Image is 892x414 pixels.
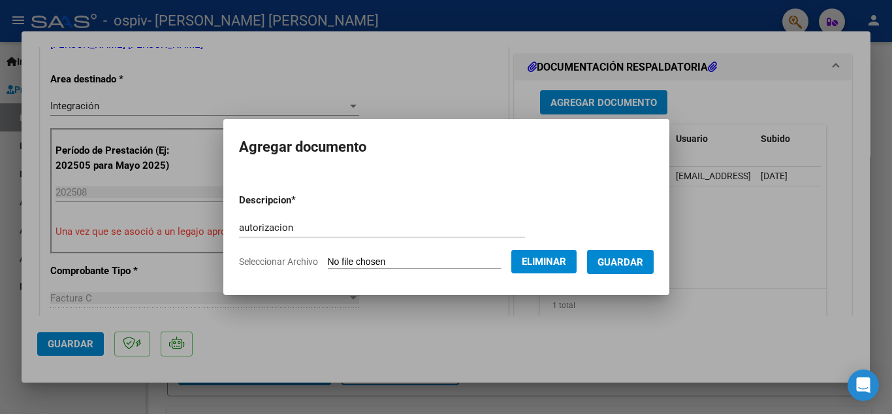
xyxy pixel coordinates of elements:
h2: Agregar documento [239,135,654,160]
div: Open Intercom Messenger [848,370,879,401]
span: Eliminar [522,256,566,267]
button: Eliminar [511,250,577,273]
button: Guardar [587,250,654,274]
span: Seleccionar Archivo [239,256,318,267]
span: Guardar [597,256,643,268]
p: Descripcion [239,193,364,208]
